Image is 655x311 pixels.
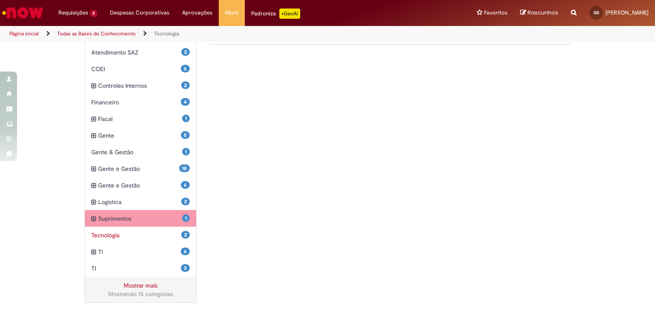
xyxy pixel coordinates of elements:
span: 1 [182,214,190,222]
i: expandir categoria Suprimentos [91,214,96,224]
div: 1 Gente & Gestão [85,144,196,161]
i: expandir categoria TI [91,248,96,257]
ul: Trilhas de página [6,26,430,42]
span: 3 [181,264,190,272]
span: Aprovações [182,9,212,17]
span: Gente & Gestão [91,148,182,156]
div: expandir categoria Fiscal 1 Fiscal [85,110,196,127]
span: Atendimento SAZ [91,48,181,57]
span: GS [594,10,599,15]
span: 2 [181,198,190,205]
span: 2 [181,231,190,239]
a: Todas as Bases de Conhecimento [57,30,136,37]
div: 4 Financeiro [85,94,196,111]
span: TI [98,248,181,256]
span: 4 [181,98,190,106]
span: Logistica [98,198,181,206]
a: Rascunhos [520,9,558,17]
div: expandir categoria Logistica 2 Logistica [85,193,196,210]
span: COEI [91,65,181,73]
span: Controles Internos [98,81,181,90]
span: Rascunhos [527,9,558,17]
div: 2 Tecnologia [85,227,196,244]
i: expandir categoria Gente e Gestão [91,181,96,190]
div: expandir categoria Controles Internos 2 Controles Internos [85,77,196,94]
div: 6 COEI [85,60,196,78]
span: 2 [90,10,97,17]
img: ServiceNow [1,4,45,21]
span: 1 [182,148,190,155]
i: expandir categoria Logistica [91,198,96,207]
span: Despesas Corporativas [110,9,169,17]
span: 2 [181,81,190,89]
div: 2 Atendimento SAZ [85,44,196,61]
span: Gente [98,131,181,140]
i: expandir categoria Gente [91,131,96,141]
div: Padroniza [251,9,300,19]
ul: Categorias [85,27,196,277]
div: expandir categoria TI 6 TI [85,243,196,260]
span: 6 [181,65,190,72]
p: +GenAi [279,9,300,19]
span: Tecnologia [91,231,181,239]
i: expandir categoria Fiscal [91,115,96,124]
span: TI [91,264,181,273]
span: Suprimentos [98,214,182,223]
a: Mostrar mais [124,282,157,289]
div: expandir categoria Gente 5 Gente [85,127,196,144]
span: Gente e Gestão [98,164,179,173]
span: 18 [179,164,190,172]
span: Favoritos [484,9,507,17]
span: 5 [181,131,190,139]
div: expandir categoria Suprimentos 1 Suprimentos [85,210,196,227]
span: Fiscal [98,115,182,123]
span: 6 [181,181,190,189]
span: More [225,9,238,17]
span: 1 [182,115,190,122]
span: 6 [181,248,190,255]
div: expandir categoria Gente e Gestão 18 Gente e Gestão [85,160,196,177]
span: Financeiro [91,98,181,107]
span: [PERSON_NAME] [606,9,649,16]
i: expandir categoria Gente e Gestão [91,164,96,174]
span: Gente e Gestão [98,181,181,190]
div: Mostrando 15 categorias [91,290,190,298]
a: Tecnologia [154,30,179,37]
span: 2 [181,48,190,56]
div: 3 TI [85,260,196,277]
div: expandir categoria Gente e Gestão 6 Gente e Gestão [85,177,196,194]
i: expandir categoria Controles Internos [91,81,96,91]
span: Requisições [58,9,88,17]
a: Página inicial [9,30,39,37]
